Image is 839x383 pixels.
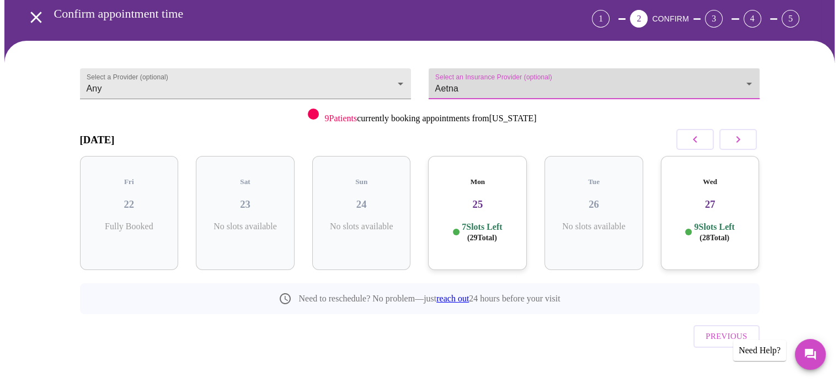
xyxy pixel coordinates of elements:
[782,10,799,28] div: 5
[321,177,402,186] h5: Sun
[324,114,536,123] p: currently booking appointments from [US_STATE]
[437,177,518,186] h5: Mon
[795,339,826,370] button: Messages
[324,114,357,123] span: 9 Patients
[744,10,761,28] div: 4
[436,294,469,303] a: reach out
[205,177,286,186] h5: Sat
[467,234,497,242] span: ( 29 Total)
[693,325,759,347] button: Previous
[630,10,648,28] div: 2
[437,198,518,211] h3: 25
[592,10,610,28] div: 1
[462,222,502,243] p: 7 Slots Left
[321,198,402,211] h3: 24
[205,198,286,211] h3: 23
[706,329,747,343] span: Previous
[553,177,634,186] h5: Tue
[429,68,760,99] div: Aetna
[80,68,411,99] div: Any
[670,177,751,186] h5: Wed
[699,234,729,242] span: ( 28 Total)
[89,222,170,231] p: Fully Booked
[553,198,634,211] h3: 26
[652,14,688,23] span: CONFIRM
[694,222,734,243] p: 9 Slots Left
[80,134,115,146] h3: [DATE]
[298,294,560,304] p: Need to reschedule? No problem—just 24 hours before your visit
[705,10,723,28] div: 3
[553,222,634,231] p: No slots available
[89,198,170,211] h3: 22
[321,222,402,231] p: No slots available
[89,177,170,186] h5: Fri
[54,7,531,21] h3: Confirm appointment time
[670,198,751,211] h3: 27
[205,222,286,231] p: No slots available
[20,1,52,34] button: open drawer
[733,340,786,361] div: Need Help?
